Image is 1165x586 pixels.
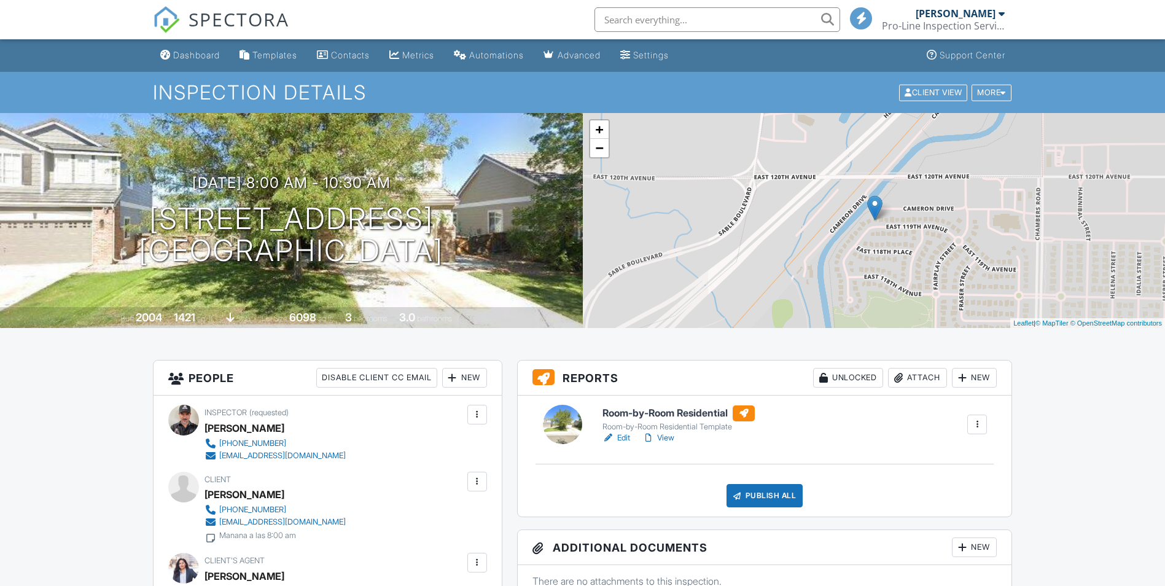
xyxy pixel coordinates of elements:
div: [PHONE_NUMBER] [219,505,286,515]
a: [EMAIL_ADDRESS][DOMAIN_NAME] [205,516,346,528]
div: Metrics [402,50,434,60]
a: SPECTORA [153,17,289,42]
h1: [STREET_ADDRESS] [GEOGRAPHIC_DATA] [139,203,443,268]
a: [PHONE_NUMBER] [205,504,346,516]
div: New [952,368,997,388]
a: Zoom out [590,139,609,157]
h3: Additional Documents [518,530,1012,565]
span: sq. ft. [197,314,214,323]
div: [PERSON_NAME] [205,485,284,504]
h3: Reports [518,361,1012,396]
div: 2004 [136,311,162,324]
div: 3 [345,311,352,324]
div: Attach [888,368,947,388]
span: Client [205,475,231,484]
div: Publish All [727,484,803,507]
div: Support Center [940,50,1005,60]
h3: [DATE] 8:00 am - 10:30 am [192,174,391,191]
div: 6098 [289,311,316,324]
div: [EMAIL_ADDRESS][DOMAIN_NAME] [219,517,346,527]
a: [PHONE_NUMBER] [205,437,346,450]
div: Unlocked [813,368,883,388]
a: Contacts [312,44,375,67]
a: Edit [602,432,630,444]
span: Built [120,314,134,323]
a: Advanced [539,44,606,67]
span: SPECTORA [189,6,289,32]
div: Manana a las 8:00 am [219,531,296,541]
a: Zoom in [590,120,609,139]
a: Support Center [922,44,1010,67]
a: © OpenStreetMap contributors [1070,319,1162,327]
span: (requested) [249,408,289,417]
div: 3.0 [399,311,415,324]
div: [PERSON_NAME] [916,7,996,20]
span: Lot Size [262,314,287,323]
a: Leaflet [1013,319,1034,327]
a: © MapTiler [1035,319,1069,327]
span: slab [236,314,250,323]
a: [PERSON_NAME] [205,567,284,585]
span: sq.ft. [318,314,333,323]
div: New [442,368,487,388]
a: Room-by-Room Residential Room-by-Room Residential Template [602,405,755,432]
div: Templates [252,50,297,60]
img: The Best Home Inspection Software - Spectora [153,6,180,33]
div: Disable Client CC Email [316,368,437,388]
a: Metrics [384,44,439,67]
span: bedrooms [354,314,388,323]
a: [EMAIL_ADDRESS][DOMAIN_NAME] [205,450,346,462]
div: New [952,537,997,557]
a: Settings [615,44,674,67]
span: bathrooms [417,314,452,323]
div: 1421 [174,311,195,324]
h6: Room-by-Room Residential [602,405,755,421]
span: Client's Agent [205,556,265,565]
a: Client View [898,87,970,96]
a: Dashboard [155,44,225,67]
input: Search everything... [594,7,840,32]
div: | [1010,318,1165,329]
h1: Inspection Details [153,82,1013,103]
div: Pro-Line Inspection Services. [882,20,1005,32]
span: Inspector [205,408,247,417]
a: Automations (Basic) [449,44,529,67]
div: [PERSON_NAME] [205,419,284,437]
div: More [972,84,1011,101]
div: Settings [633,50,669,60]
div: Client View [899,84,967,101]
div: [PHONE_NUMBER] [219,439,286,448]
h3: People [154,361,502,396]
div: Dashboard [173,50,220,60]
a: View [642,432,674,444]
a: Templates [235,44,302,67]
div: Automations [469,50,524,60]
div: [EMAIL_ADDRESS][DOMAIN_NAME] [219,451,346,461]
div: Advanced [558,50,601,60]
div: Contacts [331,50,370,60]
div: Room-by-Room Residential Template [602,422,755,432]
